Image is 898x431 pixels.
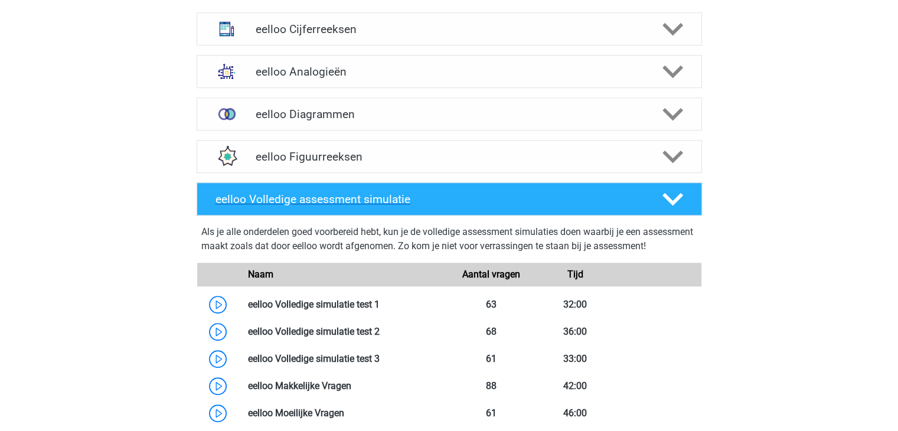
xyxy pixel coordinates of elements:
[239,406,449,420] div: eelloo Moeilijke Vragen
[239,352,449,366] div: eelloo Volledige simulatie test 3
[256,65,642,79] h4: eelloo Analogieën
[211,14,242,44] img: cijferreeksen
[192,140,707,173] a: figuurreeksen eelloo Figuurreeksen
[533,267,617,282] div: Tijd
[256,150,642,164] h4: eelloo Figuurreeksen
[192,55,707,88] a: analogieen eelloo Analogieën
[239,325,449,339] div: eelloo Volledige simulatie test 2
[211,141,242,172] img: figuurreeksen
[256,22,642,36] h4: eelloo Cijferreeksen
[192,97,707,130] a: venn diagrammen eelloo Diagrammen
[215,192,643,206] h4: eelloo Volledige assessment simulatie
[239,267,449,282] div: Naam
[192,12,707,45] a: cijferreeksen eelloo Cijferreeksen
[201,225,697,258] div: Als je alle onderdelen goed voorbereid hebt, kun je de volledige assessment simulaties doen waarb...
[211,99,242,129] img: venn diagrammen
[239,298,449,312] div: eelloo Volledige simulatie test 1
[239,379,449,393] div: eelloo Makkelijke Vragen
[449,267,533,282] div: Aantal vragen
[211,56,242,87] img: analogieen
[192,182,707,215] a: eelloo Volledige assessment simulatie
[256,107,642,121] h4: eelloo Diagrammen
